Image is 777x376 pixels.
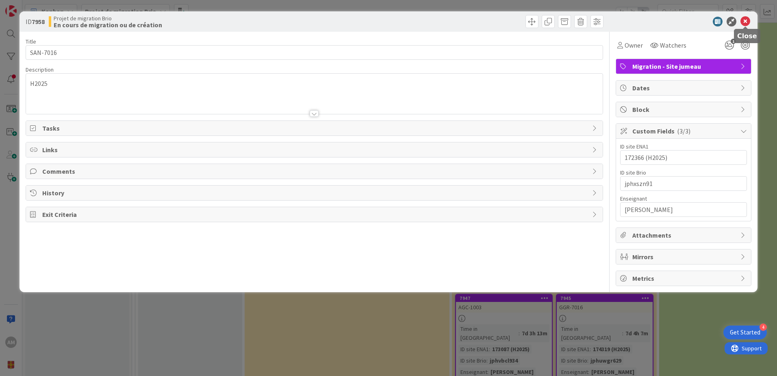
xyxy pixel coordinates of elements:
span: Block [632,105,736,114]
span: Projet de migration Brio [54,15,162,22]
span: Owner [625,40,643,50]
p: H2025 [30,79,599,88]
span: Comments [42,166,588,176]
div: 4 [760,324,767,331]
label: ID site Brio [620,169,646,176]
label: Enseignant [620,195,647,202]
span: ( 3/3 ) [677,127,690,135]
span: Mirrors [632,252,736,262]
label: Title [26,38,36,45]
span: Custom Fields [632,126,736,136]
span: Description [26,66,54,73]
span: Exit Criteria [42,210,588,219]
b: 7958 [32,17,45,26]
span: Attachments [632,230,736,240]
input: type card name here... [26,45,603,60]
span: History [42,188,588,198]
b: En cours de migration ou de création [54,22,162,28]
span: ID [26,17,45,26]
label: ID site ENA1 [620,143,649,150]
span: Dates [632,83,736,93]
span: Metrics [632,273,736,283]
span: Support [17,1,37,11]
span: Watchers [660,40,686,50]
span: Migration - Site jumeau [632,61,736,71]
span: 1 [731,39,736,44]
h5: Close [737,32,757,40]
div: Open Get Started checklist, remaining modules: 4 [723,326,767,339]
div: Get Started [730,328,760,337]
span: Links [42,145,588,155]
span: Tasks [42,123,588,133]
